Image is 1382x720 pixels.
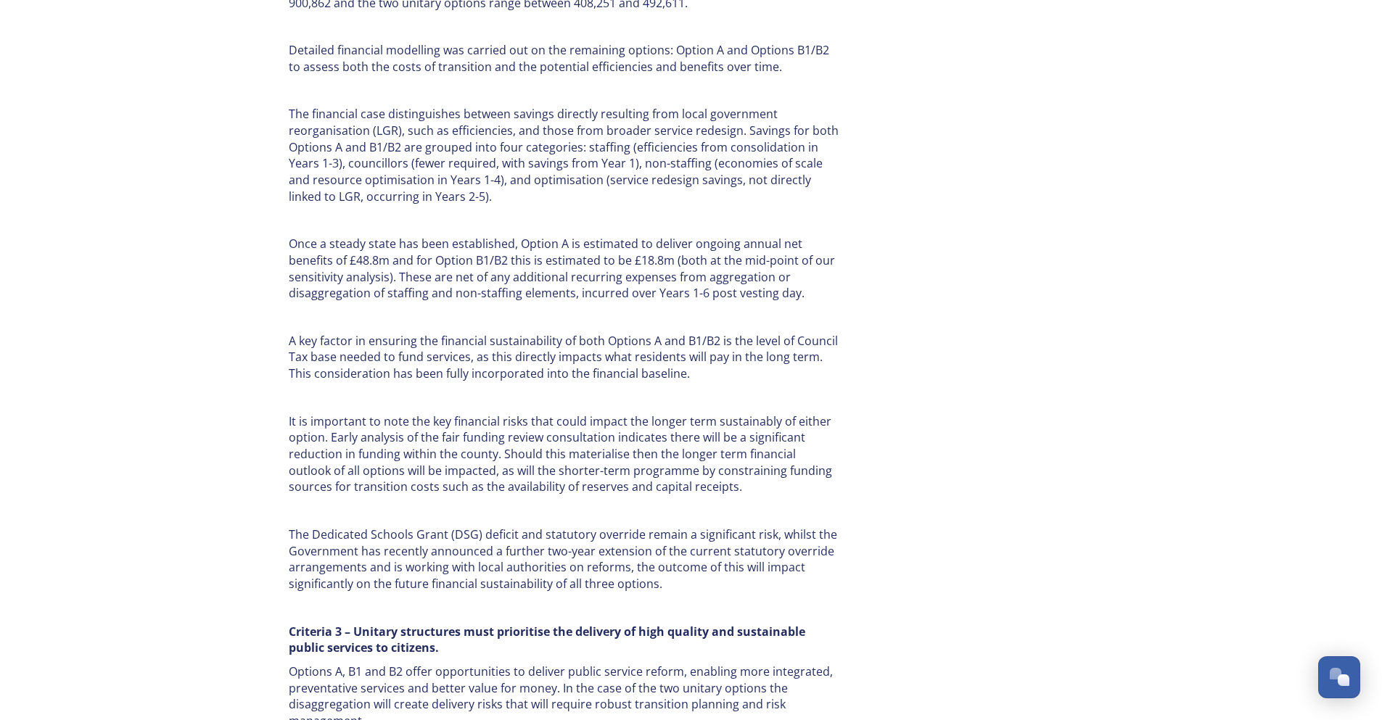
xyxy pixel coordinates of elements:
[289,236,840,302] p: Once a steady state has been established, Option A is estimated to deliver ongoing annual net ben...
[289,42,840,75] p: Detailed financial modelling was carried out on the remaining options: Option A and Options B1/B2...
[289,106,840,204] p: The financial case distinguishes between savings directly resulting from local government reorgan...
[289,526,840,592] p: The Dedicated Schools Grant (DSG) deficit and statutory override remain a significant risk, whils...
[289,333,840,382] p: A key factor in ensuring the financial sustainability of both Options A and B1/B2 is the level of...
[1318,656,1360,698] button: Open Chat
[289,413,840,496] p: It is important to note the key financial risks that could impact the longer term sustainably of ...
[289,624,808,656] strong: Criteria 3 – Unitary structures must prioritise the delivery of high quality and sustainable publ...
